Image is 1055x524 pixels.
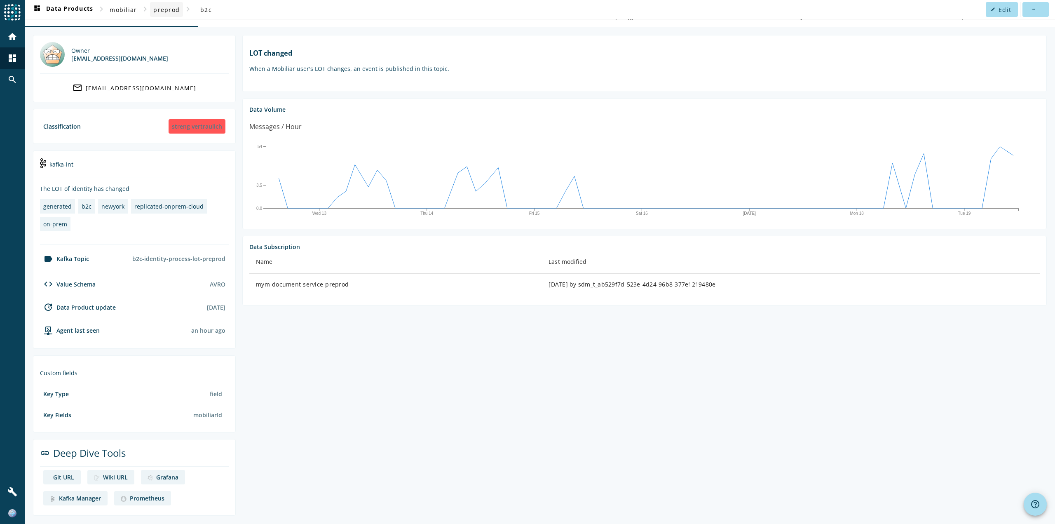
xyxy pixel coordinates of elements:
div: mobiliarId [190,408,225,422]
mat-icon: search [7,75,17,85]
div: b2c-identity-process-lot-preprod [129,251,229,266]
span: Schema [272,14,294,20]
mat-icon: chevron_right [140,4,150,14]
text: Mon 18 [850,211,864,216]
a: deep dive imagePrometheus [114,491,171,505]
div: Classification [43,122,81,130]
div: [EMAIL_ADDRESS][DOMAIN_NAME] [71,54,168,62]
div: Custom fields [40,369,229,377]
h1: LOT changed [249,49,1040,58]
button: mobiliar [106,2,140,17]
div: Key Type [43,390,69,398]
span: mobiliar [110,6,137,14]
p: When a Mobiliar user's LOT changes, an event is published in this topic. [249,65,1040,73]
text: Thu 14 [420,211,434,216]
button: b2c [193,2,219,17]
mat-icon: dashboard [7,53,17,63]
div: Agents typically reports every 15min to 1h [191,327,225,334]
div: Data Product update [40,302,116,312]
div: mym-document-service-preprod [256,280,535,289]
span: Edit [999,6,1011,14]
mat-icon: label [43,254,53,264]
div: replicated-onprem-cloud [134,202,204,210]
div: Data Volume [249,106,1040,113]
div: b2c [82,202,91,210]
mat-icon: more_horiz [1031,7,1035,12]
text: 3.5 [256,183,262,188]
text: [DATE] [743,211,756,216]
div: Data Subscription [249,243,1040,251]
div: agent-env-preprod [40,325,100,335]
div: field [206,387,225,401]
img: deep dive image [148,475,153,481]
mat-icon: edit [991,7,995,12]
text: 0.0 [256,206,262,210]
text: 54 [258,144,263,149]
div: Kafka Topic [40,254,89,264]
mat-icon: link [40,448,50,458]
div: newyork [101,202,124,210]
a: deep dive imageGrafana [141,470,185,484]
img: c8e09298fd506459016a224c919178aa [8,509,16,517]
div: on-prem [43,220,67,228]
text: Fri 15 [529,211,540,216]
img: kafka-int [40,158,46,168]
th: Last modified [542,251,1040,274]
div: [DATE] [207,303,225,311]
a: deep dive imageWiki URL [87,470,134,484]
text: Wed 13 [312,211,327,216]
div: Owner [71,47,168,54]
div: Value Schema [40,279,96,289]
div: streng vertraulich [169,119,225,134]
div: Grafana [156,473,178,481]
span: b2c [200,6,212,14]
span: Topology [608,14,635,20]
mat-icon: home [7,32,17,42]
div: Git URL [53,473,74,481]
img: spoud-logo.svg [4,4,21,21]
div: Prometheus [130,494,164,502]
a: [EMAIL_ADDRESS][DOMAIN_NAME] [40,80,229,95]
mat-icon: code [43,279,53,289]
div: Key Fields [43,411,71,419]
span: Overview [98,14,124,20]
div: kafka-int [40,157,229,178]
div: Kafka Manager [59,494,101,502]
span: Properties [952,14,981,20]
mat-icon: mail_outline [73,83,82,93]
td: [DATE] by sdm_t_ab529f7d-523e-4d24-96b8-377e1219480e [542,274,1040,295]
mat-icon: chevron_right [183,4,193,14]
button: Data Products [29,2,96,17]
mat-icon: build [7,487,17,497]
text: Sat 16 [636,211,648,216]
span: Activity [783,14,804,20]
span: Data Products [32,5,93,14]
img: deep dive image [94,475,100,481]
mat-icon: help_outline [1030,499,1040,509]
span: Profile [442,14,460,20]
a: deep dive imageGit URL [43,470,81,484]
img: mbx_300630@mobi.ch [40,42,65,67]
mat-icon: update [43,302,53,312]
button: preprod [150,2,183,17]
div: [EMAIL_ADDRESS][DOMAIN_NAME] [86,84,197,92]
div: Deep Dive Tools [40,446,229,467]
mat-icon: dashboard [32,5,42,14]
a: deep dive imageKafka Manager [43,491,108,505]
img: deep dive image [121,496,127,502]
div: Wiki URL [103,473,128,481]
div: AVRO [210,280,225,288]
span: preprod [153,6,180,14]
mat-icon: chevron_right [96,4,106,14]
text: Tue 19 [958,211,971,216]
div: Messages / Hour [249,122,302,132]
div: generated [43,202,72,210]
th: Name [249,251,542,274]
div: The LOT of identity has changed [40,185,229,193]
button: Edit [986,2,1018,17]
img: deep dive image [50,496,56,502]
